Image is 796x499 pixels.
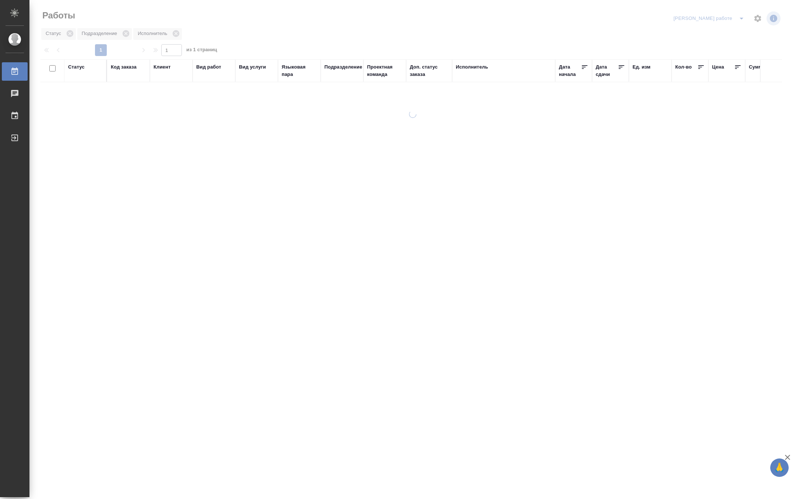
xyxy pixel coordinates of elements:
div: Клиент [154,63,170,71]
div: Дата начала [559,63,581,78]
div: Код заказа [111,63,137,71]
button: 🙏 [770,458,789,477]
div: Проектная команда [367,63,402,78]
div: Цена [712,63,724,71]
div: Сумма [749,63,765,71]
div: Статус [68,63,85,71]
div: Дата сдачи [596,63,618,78]
div: Кол-во [675,63,692,71]
span: 🙏 [773,460,786,475]
div: Вид услуги [239,63,266,71]
div: Языковая пара [282,63,317,78]
div: Ед. изм [633,63,651,71]
div: Подразделение [324,63,362,71]
div: Доп. статус заказа [410,63,448,78]
div: Исполнитель [456,63,488,71]
div: Вид работ [196,63,221,71]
